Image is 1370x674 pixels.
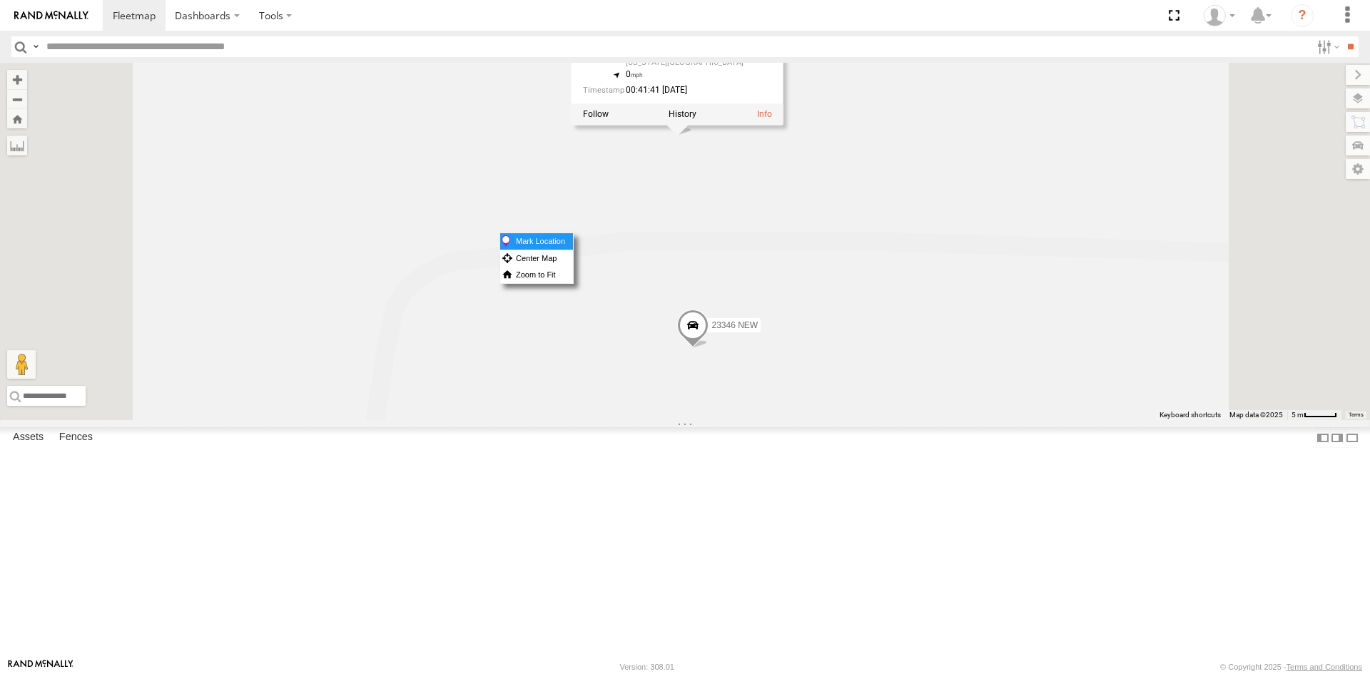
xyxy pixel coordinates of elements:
[1292,411,1304,419] span: 5 m
[1349,412,1364,418] a: Terms (opens in new tab)
[583,109,609,119] label: Realtime tracking of Asset
[7,89,27,109] button: Zoom out
[500,250,573,267] label: Center Map
[620,663,674,671] div: Version: 308.01
[1316,427,1330,448] label: Dock Summary Table to the Left
[500,267,573,283] label: Zoom to Fit
[7,350,36,379] button: Drag Pegman onto the map to open Street View
[1311,36,1342,57] label: Search Filter Options
[8,660,73,674] a: Visit our Website
[1345,427,1359,448] label: Hide Summary Table
[626,69,644,79] span: 0
[6,428,51,448] label: Assets
[7,70,27,89] button: Zoom in
[1287,663,1362,671] a: Terms and Conditions
[626,58,744,67] div: [US_STATE][GEOGRAPHIC_DATA]
[500,233,573,250] label: Mark Location
[757,109,772,119] a: View Asset Details
[1287,410,1341,420] button: Map Scale: 5 m per 43 pixels
[583,86,744,95] div: Date/time of location update
[1220,663,1362,671] div: © Copyright 2025 -
[1330,427,1344,448] label: Dock Summary Table to the Right
[1199,5,1240,26] div: Sardor Khadjimedov
[669,109,696,119] label: View Asset History
[1346,159,1370,179] label: Map Settings
[7,109,27,128] button: Zoom Home
[52,428,100,448] label: Fences
[1160,410,1221,420] button: Keyboard shortcuts
[7,136,27,155] label: Measure
[711,320,758,330] span: 23346 NEW
[1291,4,1314,27] i: ?
[14,11,88,21] img: rand-logo.svg
[30,36,41,57] label: Search Query
[1229,411,1283,419] span: Map data ©2025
